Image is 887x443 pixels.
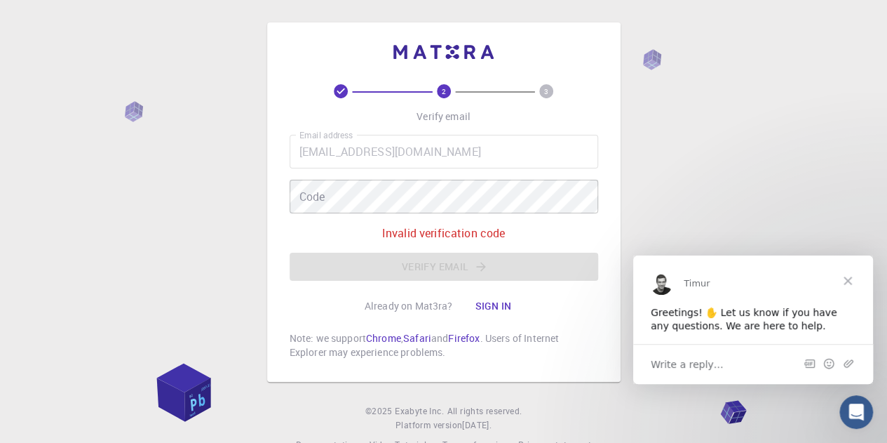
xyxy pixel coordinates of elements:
span: © 2025 [365,404,395,418]
iframe: Intercom live chat message [633,256,873,384]
span: Platform version [395,418,462,432]
a: Exabyte Inc. [395,404,444,418]
iframe: Intercom live chat [839,395,873,429]
p: Verify email [417,110,470,124]
label: Email address [299,129,353,141]
text: 3 [544,86,548,96]
text: 2 [442,86,446,96]
p: Already on Mat3ra? [365,299,453,313]
a: Safari [403,331,431,345]
a: [DATE]. [462,418,492,432]
p: Invalid verification code [382,225,506,242]
p: Note: we support , and . Users of Internet Explorer may experience problems. [290,331,598,359]
a: Firefox [448,331,480,345]
span: Exabyte Inc. [395,405,444,416]
a: Chrome [366,331,401,345]
button: Sign in [463,292,522,320]
span: [DATE] . [462,419,492,430]
span: All rights reserved. [447,404,522,418]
